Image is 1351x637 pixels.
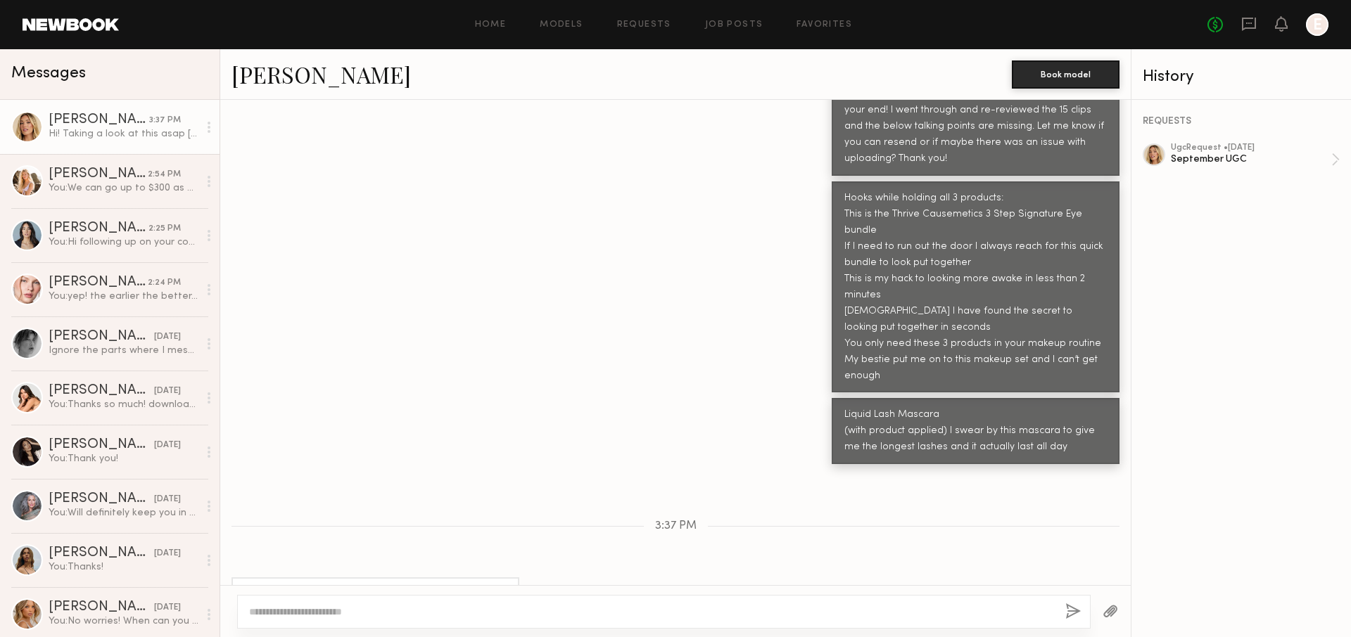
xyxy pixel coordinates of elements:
div: Hooks while holding all 3 products: This is the Thrive Causemetics 3 Step Signature Eye bundle If... [844,191,1107,384]
div: History [1143,69,1340,85]
a: Home [475,20,507,30]
div: [PERSON_NAME] [49,276,148,290]
div: [PERSON_NAME] [49,113,149,127]
div: [PERSON_NAME] [49,167,148,181]
a: Book model [1012,67,1120,79]
div: [DATE] [154,601,181,615]
a: E [1306,13,1328,36]
div: You: Hi following up on your content! [49,236,198,249]
div: 2:25 PM [148,222,181,236]
div: [DATE] [154,330,181,344]
div: 2:54 PM [148,168,181,181]
div: You: Will definitely keep you in mind :) [49,506,198,520]
div: [DATE] [154,439,181,452]
div: You: Thanks! [49,560,198,574]
div: [PERSON_NAME] [49,384,154,398]
div: Hi! Taking a look at this asap [DATE]! I know I filmed these so may be upload air. Thanks for pat... [49,127,198,141]
div: [PERSON_NAME] [49,600,154,615]
div: [PERSON_NAME] [49,330,154,344]
a: ugcRequest •[DATE]September UGC [1171,143,1340,176]
div: REQUESTS [1143,117,1340,127]
span: Messages [11,65,86,82]
div: Liquid Lash Mascara (with product applied) I swear by this mascara to give me the longest lashes ... [844,407,1107,456]
div: [PERSON_NAME] [49,546,154,560]
div: September UGC [1171,153,1331,166]
div: 3:37 PM [149,114,181,127]
div: [PERSON_NAME] [49,492,154,506]
div: [DATE] [154,385,181,398]
a: Requests [617,20,671,30]
div: [DATE] [154,493,181,506]
div: You: Thank you! [49,452,198,465]
div: You: Thanks so much! downloading now :) [49,398,198,411]
div: Hi [PERSON_NAME], no worries, cutting is not needed on your end! I went through and re-reviewed t... [844,86,1107,167]
div: 2:24 PM [148,276,181,290]
span: 3:37 PM [655,520,697,532]
a: Favorites [797,20,852,30]
div: [PERSON_NAME] [49,438,154,452]
div: ugc Request • [DATE] [1171,143,1331,153]
div: You: No worries! When can you deliver the content? I'll make note on my end [49,615,198,628]
a: Job Posts [705,20,763,30]
div: You: We can go up to $300 as most of the content isnt used past a few months but we do ask for us... [49,181,198,195]
div: [DATE] [154,547,181,560]
a: [PERSON_NAME] [231,59,411,89]
div: Ignore the parts where I mess up the gel Lolol but wanted to give you guys the full clips in case... [49,344,198,357]
a: Models [540,20,583,30]
div: You: yep! the earlier the better, thanks! [49,290,198,303]
div: [PERSON_NAME] [49,221,148,236]
button: Book model [1012,60,1120,89]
